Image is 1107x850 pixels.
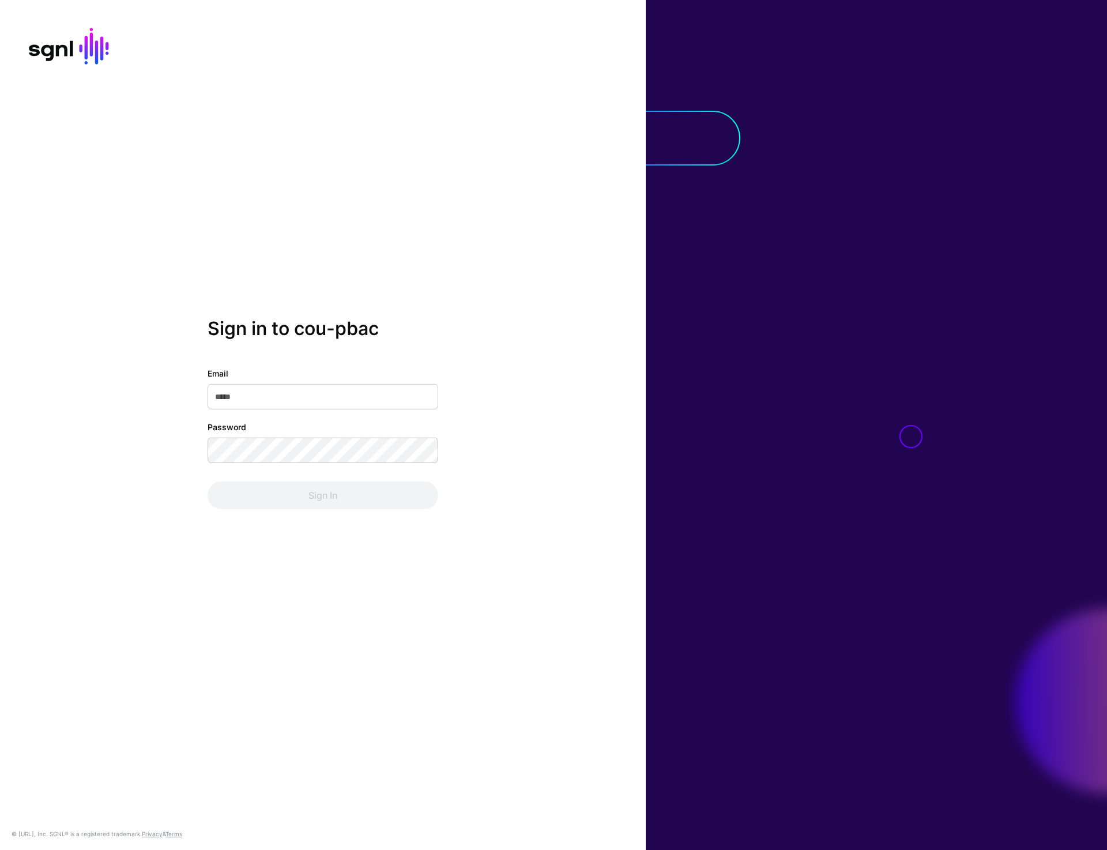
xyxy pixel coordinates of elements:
a: Terms [165,830,182,837]
label: Email [208,367,228,379]
div: © [URL], Inc. SGNL® is a registered trademark. & [12,829,182,838]
a: Privacy [142,830,163,837]
h2: Sign in to cou-pbac [208,318,438,340]
label: Password [208,421,246,433]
